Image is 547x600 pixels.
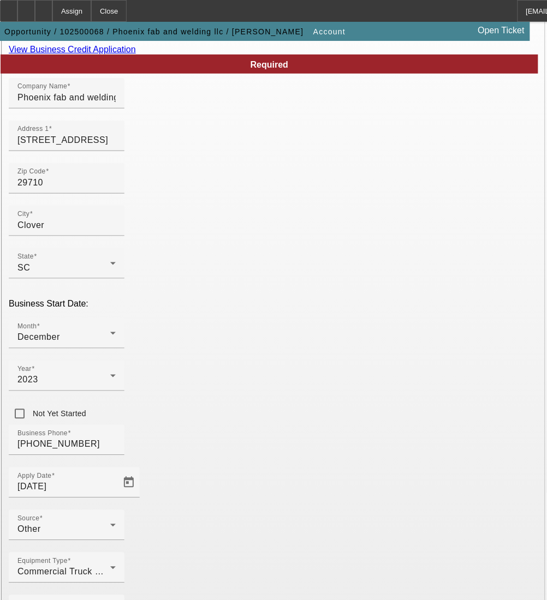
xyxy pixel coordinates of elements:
mat-label: City [17,211,29,218]
span: Opportunity / 102500068 / Phoenix fab and welding llc / [PERSON_NAME] [4,27,304,36]
span: Commercial Truck Other [17,567,118,577]
mat-label: Address 1 [17,125,49,133]
mat-label: State [17,253,34,260]
p: Business Start Date: [9,299,538,309]
label: Not Yet Started [31,409,86,419]
button: Account [311,22,348,41]
span: SC [17,263,30,272]
span: 2023 [17,375,38,385]
span: Account [313,27,346,36]
mat-label: Business Phone [17,430,68,437]
mat-label: Month [17,323,37,330]
mat-label: Apply Date [17,472,51,479]
a: Open Ticket [474,21,529,40]
mat-label: Company Name [17,83,67,90]
mat-label: Source [17,515,39,522]
button: Open calendar [118,472,140,494]
span: Required [251,60,288,69]
span: December [17,333,60,342]
mat-label: Zip Code [17,168,46,175]
mat-label: Year [17,365,32,373]
a: View Business Credit Application [9,45,136,54]
span: Other [17,525,41,534]
mat-label: Equipment Type [17,557,68,565]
